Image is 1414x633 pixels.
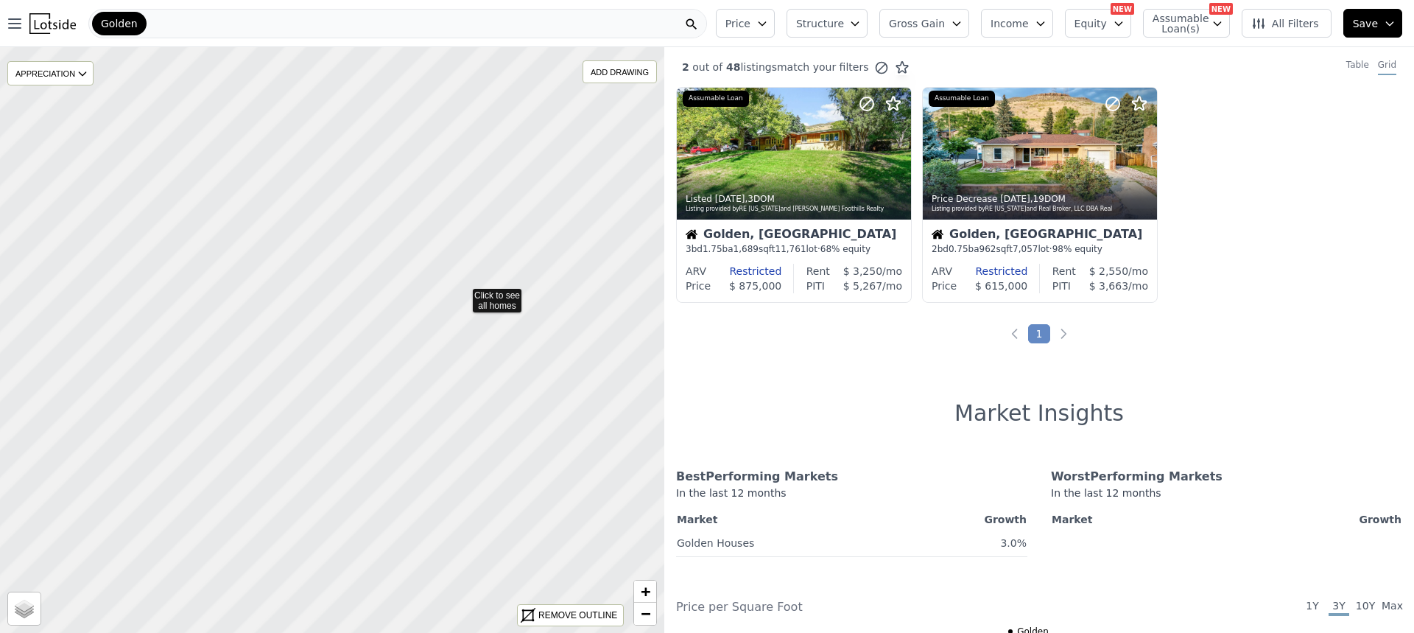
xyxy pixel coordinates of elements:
[879,9,969,38] button: Gross Gain
[722,61,740,73] span: 48
[676,468,1027,486] div: Best Performing Markets
[929,91,995,107] div: Assumable Loan
[1153,13,1200,34] span: Assumable Loan(s)
[902,509,1027,530] th: Growth
[843,280,882,292] span: $ 5,267
[734,244,759,254] span: 1,689
[664,326,1414,341] ul: Pagination
[686,205,904,214] div: Listing provided by RE [US_STATE] and [PERSON_NAME] Foothills Realty
[676,598,1039,616] div: Price per Square Foot
[952,264,1027,279] div: Restricted
[583,61,656,83] div: ADD DRAWING
[686,279,711,293] div: Price
[932,228,1148,243] div: Golden, [GEOGRAPHIC_DATA]
[1089,280,1128,292] span: $ 3,663
[1000,537,1027,549] span: 3.0%
[686,228,697,240] img: House
[1343,9,1402,38] button: Save
[683,91,749,107] div: Assumable Loan
[641,604,650,623] span: −
[932,243,1148,255] div: 2 bd 0.75 ba sqft lot · 98% equity
[538,609,617,622] div: REMOVE OUTLINE
[991,16,1029,31] span: Income
[715,194,745,204] time: 2025-09-29 07:15
[1089,265,1128,277] span: $ 2,550
[932,205,1150,214] div: Listing provided by RE [US_STATE] and Real Broker, LLC DBA Real
[1143,9,1230,38] button: Assumable Loan(s)
[1065,9,1131,38] button: Equity
[1378,59,1396,75] div: Grid
[686,193,904,205] div: Listed , 3 DOM
[634,603,656,625] a: Zoom out
[706,264,781,279] div: Restricted
[979,244,996,254] span: 962
[932,279,957,293] div: Price
[1071,279,1148,293] div: /mo
[1223,509,1402,530] th: Growth
[676,509,902,530] th: Market
[806,264,830,279] div: Rent
[1329,598,1349,616] span: 3Y
[981,9,1053,38] button: Income
[676,87,910,303] a: Listed [DATE],3DOMListing provided byRE [US_STATE]and [PERSON_NAME] Foothills RealtyAssumable Loa...
[975,280,1027,292] span: $ 615,000
[1051,468,1402,486] div: Worst Performing Markets
[806,279,825,293] div: PITI
[932,193,1150,205] div: Price Decrease , 19 DOM
[777,60,869,74] span: match your filters
[1209,3,1233,15] div: NEW
[1007,326,1022,341] a: Previous page
[677,531,754,550] a: Golden Houses
[843,265,882,277] span: $ 3,250
[725,16,750,31] span: Price
[889,16,945,31] span: Gross Gain
[1111,3,1134,15] div: NEW
[1028,324,1051,343] a: Page 1 is your current page
[787,9,868,38] button: Structure
[716,9,775,38] button: Price
[796,16,843,31] span: Structure
[1251,16,1319,31] span: All Filters
[729,280,781,292] span: $ 875,000
[686,228,902,243] div: Golden, [GEOGRAPHIC_DATA]
[1076,264,1148,279] div: /mo
[1346,59,1369,75] div: Table
[664,60,910,75] div: out of listings
[1052,264,1076,279] div: Rent
[1382,598,1402,616] span: Max
[954,400,1124,427] h1: Market Insights
[1074,16,1107,31] span: Equity
[1353,16,1378,31] span: Save
[676,486,1027,509] div: In the last 12 months
[29,13,76,34] img: Lotside
[1056,326,1071,341] a: Next page
[932,264,952,279] div: ARV
[101,16,138,31] span: Golden
[932,228,943,240] img: House
[682,61,689,73] span: 2
[1355,598,1376,616] span: 10Y
[1051,486,1402,509] div: In the last 12 months
[775,244,806,254] span: 11,761
[686,243,902,255] div: 3 bd 1.75 ba sqft lot · 68% equity
[830,264,902,279] div: /mo
[1302,598,1323,616] span: 1Y
[922,87,1156,303] a: Price Decrease [DATE],19DOMListing provided byRE [US_STATE]and Real Broker, LLC DBA RealAssumable...
[7,61,94,85] div: APPRECIATION
[1051,509,1223,530] th: Market
[686,264,706,279] div: ARV
[641,582,650,601] span: +
[634,581,656,603] a: Zoom in
[825,279,902,293] div: /mo
[1052,279,1071,293] div: PITI
[8,592,41,625] a: Layers
[1013,244,1038,254] span: 7,057
[1242,9,1332,38] button: All Filters
[1000,194,1030,204] time: 2025-09-23 22:12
